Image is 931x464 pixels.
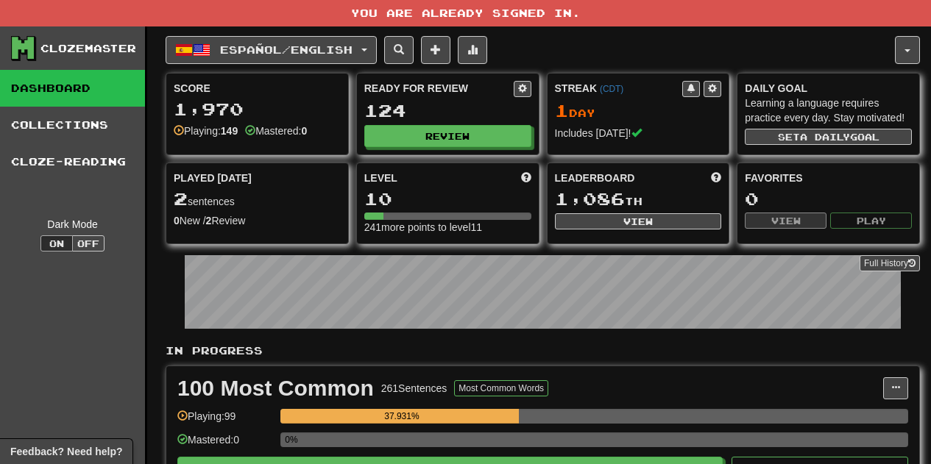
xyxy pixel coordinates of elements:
div: sentences [174,190,341,209]
span: Level [364,171,397,185]
div: 124 [364,101,531,120]
div: Includes [DATE]! [555,126,722,140]
span: 1 [555,100,569,121]
p: In Progress [166,343,920,358]
div: Mastered: [245,124,307,138]
button: Add sentence to collection [421,36,450,64]
div: 37.931% [285,409,518,424]
div: Day [555,101,722,121]
div: Dark Mode [11,217,134,232]
div: Favorites [745,171,912,185]
strong: 0 [301,125,307,137]
div: Playing: [174,124,238,138]
span: 2 [174,188,188,209]
div: th [555,190,722,209]
span: Played [DATE] [174,171,252,185]
div: Playing: 99 [177,409,273,433]
button: View [555,213,722,229]
span: Open feedback widget [10,444,122,459]
div: Mastered: 0 [177,432,273,457]
div: 0 [745,190,912,208]
div: Streak [555,81,683,96]
strong: 2 [206,215,212,226]
div: 261 Sentences [381,381,447,396]
div: Daily Goal [745,81,912,96]
a: (CDT) [600,84,623,94]
div: Score [174,81,341,96]
button: On [40,235,73,251]
div: 100 Most Common [177,377,374,399]
strong: 149 [221,125,238,137]
button: Off [72,235,105,251]
span: 1,086 [555,188,625,209]
button: Most Common Words [454,380,548,396]
div: Ready for Review [364,81,514,96]
div: 10 [364,190,531,208]
span: Español / English [220,43,353,56]
div: 241 more points to level 11 [364,220,531,235]
button: More stats [458,36,487,64]
button: Español/English [166,36,377,64]
span: This week in points, UTC [711,171,721,185]
div: New / Review [174,213,341,228]
button: Seta dailygoal [745,129,912,145]
button: View [745,213,826,229]
a: Full History [860,255,920,271]
span: a daily [800,132,850,142]
div: 1,970 [174,100,341,118]
button: Search sentences [384,36,414,64]
strong: 0 [174,215,180,226]
button: Play [830,213,912,229]
div: Clozemaster [40,41,136,56]
div: Learning a language requires practice every day. Stay motivated! [745,96,912,125]
button: Review [364,125,531,147]
span: Score more points to level up [521,171,531,185]
span: Leaderboard [555,171,635,185]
